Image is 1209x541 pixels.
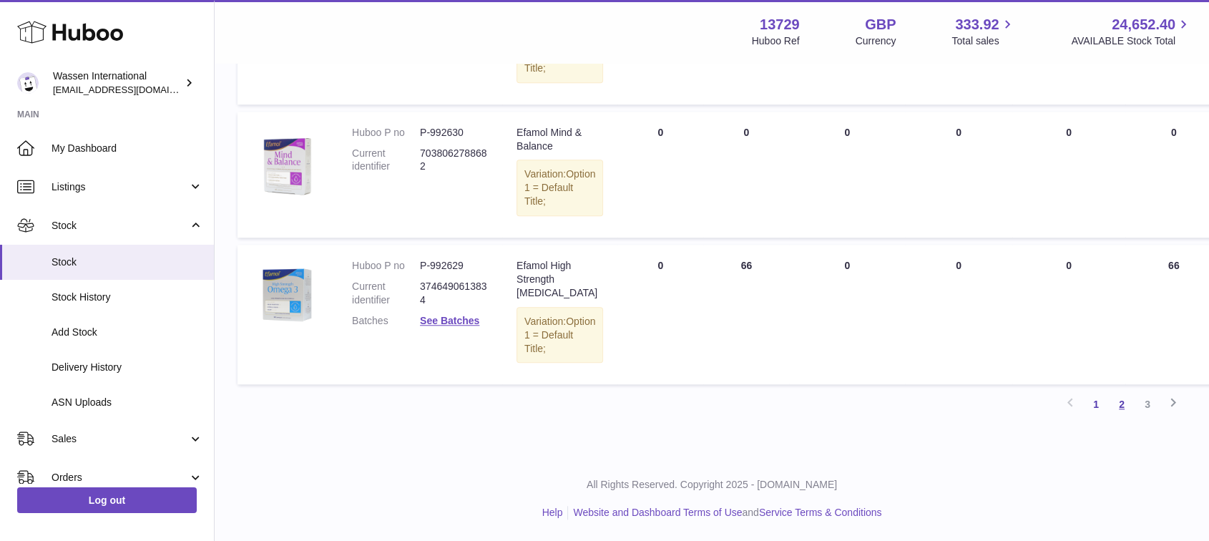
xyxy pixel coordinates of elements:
div: Efamol High Strength [MEDICAL_DATA] [517,259,603,300]
dd: P-992629 [420,259,488,273]
p: All Rights Reserved. Copyright 2025 - [DOMAIN_NAME] [226,478,1198,492]
a: Website and Dashboard Terms of Use [573,507,742,518]
span: Total sales [951,34,1015,48]
a: Help [542,507,563,518]
span: Stock History [52,291,203,304]
span: Option 1 = Default Title; [524,35,595,74]
span: Option 1 = Default Title; [524,316,595,354]
a: 24,652.40 AVAILABLE Stock Total [1071,15,1192,48]
strong: 13729 [760,15,800,34]
div: Efamol Mind & Balance [517,126,603,153]
span: My Dashboard [52,142,203,155]
dt: Huboo P no [352,126,420,140]
span: AVAILABLE Stock Total [1071,34,1192,48]
a: Log out [17,487,197,513]
li: and [568,506,881,520]
div: Variation: [517,160,603,216]
dd: P-992630 [420,126,488,140]
dt: Current identifier [352,280,420,307]
span: Option 1 = Default Title; [524,168,595,207]
img: product image [252,126,323,198]
span: 24,652.40 [1112,15,1175,34]
a: Service Terms & Conditions [759,507,882,518]
td: 0 [617,112,703,238]
td: 0 [617,245,703,384]
img: gemma.moses@wassen.com [17,72,39,94]
span: 0 [1066,260,1072,271]
span: Stock [52,219,188,233]
a: 1 [1083,391,1109,417]
td: 0 [789,245,905,384]
a: 3 [1135,391,1160,417]
img: product image [252,259,323,331]
div: Currency [856,34,896,48]
span: Delivery History [52,361,203,374]
span: [EMAIL_ADDRESS][DOMAIN_NAME] [53,84,210,95]
dd: 7038062788682 [420,147,488,174]
td: 0 [905,112,1012,238]
div: Wassen International [53,69,182,97]
dd: 3746490613834 [420,280,488,307]
td: 0 [789,112,905,238]
a: See Batches [420,315,479,326]
strong: GBP [865,15,896,34]
span: Sales [52,432,188,446]
a: 333.92 Total sales [951,15,1015,48]
span: 0 [1066,127,1072,138]
td: 0 [703,112,789,238]
td: 0 [905,245,1012,384]
dt: Batches [352,314,420,328]
div: Variation: [517,307,603,364]
dt: Huboo P no [352,259,420,273]
span: Listings [52,180,188,194]
span: ASN Uploads [52,396,203,409]
span: Stock [52,255,203,269]
a: 2 [1109,391,1135,417]
dt: Current identifier [352,147,420,174]
span: 333.92 [955,15,999,34]
span: Add Stock [52,326,203,339]
td: 66 [703,245,789,384]
div: Huboo Ref [752,34,800,48]
span: Orders [52,471,188,484]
